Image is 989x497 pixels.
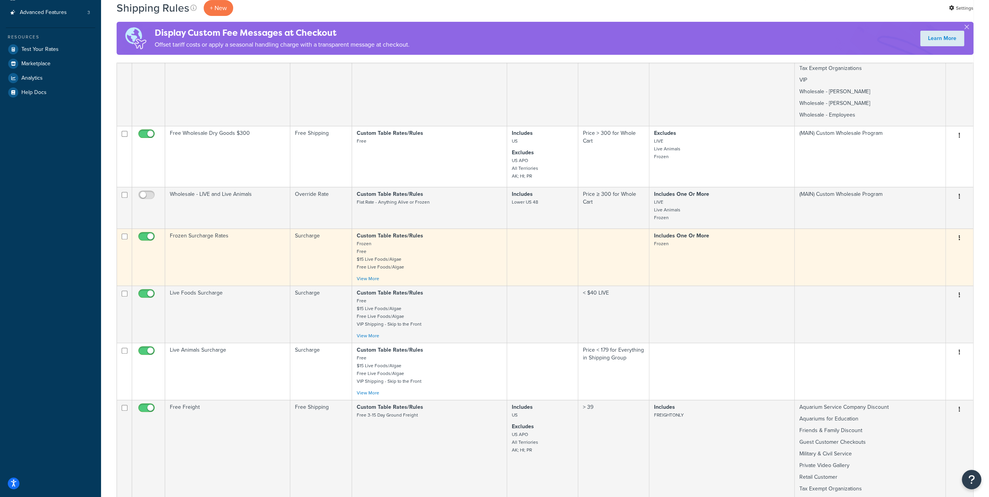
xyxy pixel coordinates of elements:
h4: Display Custom Fee Messages at Checkout [155,26,410,39]
strong: Includes [512,190,533,198]
td: Surcharge [290,286,352,343]
strong: Excludes [654,129,676,137]
button: Open Resource Center [962,470,981,489]
img: duties-banner-06bc72dcb5fe05cb3f9472aba00be2ae8eb53ab6f0d8bb03d382ba314ac3c341.png [117,22,155,55]
strong: Custom Table Rates/Rules [357,129,423,137]
p: Friends & Family Discount [799,427,941,434]
td: Free Wholesale Dry Goods $300 [165,126,290,187]
a: Analytics [6,71,95,85]
strong: Excludes [512,148,534,157]
small: US APO All Terriories AK; HI; PR [512,157,538,180]
a: View More [357,332,379,339]
strong: Includes [512,129,533,137]
strong: Includes One Or More [654,232,709,240]
td: (MAIN) Custom Wholesale Program [795,126,946,187]
td: (MAIN) Custom Wholesale Program [795,187,946,228]
p: Wholesale - Employees [799,111,941,119]
span: Analytics [21,75,43,82]
h1: Shipping Rules [117,0,189,16]
small: Free [357,138,366,145]
td: Surcharge [290,228,352,286]
a: View More [357,389,379,396]
p: Retail Customer [799,473,941,481]
strong: Custom Table Rates/Rules [357,190,423,198]
p: VIP [799,76,941,84]
small: LIVE Live Animals Frozen [654,199,680,221]
span: 3 [87,9,90,16]
td: Price > 300 for Whole Cart [578,126,649,187]
td: Live Animals Surcharge [165,343,290,400]
strong: Includes [654,403,675,411]
p: Tax Exempt Organizations [799,485,941,493]
small: Flat Rate - Anything Alive or Frozen [357,199,430,206]
td: Override Rate [290,187,352,228]
td: Wholesale - LIVE and Live Animals [165,187,290,228]
small: US APO All Terriories AK; HI; PR [512,431,538,453]
a: Learn More [920,31,964,46]
strong: Includes One Or More [654,190,709,198]
div: Resources [6,34,95,40]
strong: Includes [512,403,533,411]
td: Surcharge [290,343,352,400]
p: Wholesale - [PERSON_NAME] [799,88,941,96]
p: Offset tariff costs or apply a seasonal handling charge with a transparent message at checkout. [155,39,410,50]
p: Private Video Gallery [799,462,941,469]
strong: Custom Table Rates/Rules [357,232,423,240]
small: Frozen [654,240,669,247]
a: Advanced Features 3 [6,5,95,20]
strong: Custom Table Rates/Rules [357,289,423,297]
td: Price ≥ 300 for Whole Cart [578,187,649,228]
small: Free $15 Live Foods/Algae Free Live Foods/Algae VIP Shipping - Skip to the Front [357,354,421,385]
span: Help Docs [21,89,47,96]
a: Settings [949,3,973,14]
a: Test Your Rates [6,42,95,56]
td: Frozen Surcharge Rates [165,228,290,286]
td: Live Foods Surcharge [165,286,290,343]
a: View More [357,275,379,282]
p: Guest Customer Checkouts [799,438,941,446]
strong: Excludes [512,422,534,431]
span: Advanced Features [20,9,67,16]
p: Military & Civil Service [799,450,941,458]
a: Help Docs [6,85,95,99]
small: US [512,138,518,145]
small: US [512,412,518,419]
td: Free Shipping [290,126,352,187]
a: Marketplace [6,57,95,71]
td: < $40 LIVE [578,286,649,343]
p: Wholesale - [PERSON_NAME] [799,99,941,107]
small: Frozen Free $15 Live Foods/Algae Free Live Foods/Algae [357,240,404,270]
small: Free 3-15 Day Ground Freight [357,412,418,419]
span: Marketplace [21,61,51,67]
strong: Custom Table Rates/Rules [357,403,423,411]
small: LIVE Live Animals Frozen [654,138,680,160]
small: Free $15 Live Foods/Algae Free Live Foods/Algae VIP Shipping - Skip to the Front [357,297,421,328]
td: Price < 179 for Everything in Shipping Group [578,343,649,400]
span: Test Your Rates [21,46,59,53]
small: Lower US 48 [512,199,538,206]
li: Advanced Features [6,5,95,20]
small: FREIGHTONLY [654,412,684,419]
p: Tax Exempt Organizations [799,65,941,72]
strong: Custom Table Rates/Rules [357,346,423,354]
p: Aquariums for Education [799,415,941,423]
